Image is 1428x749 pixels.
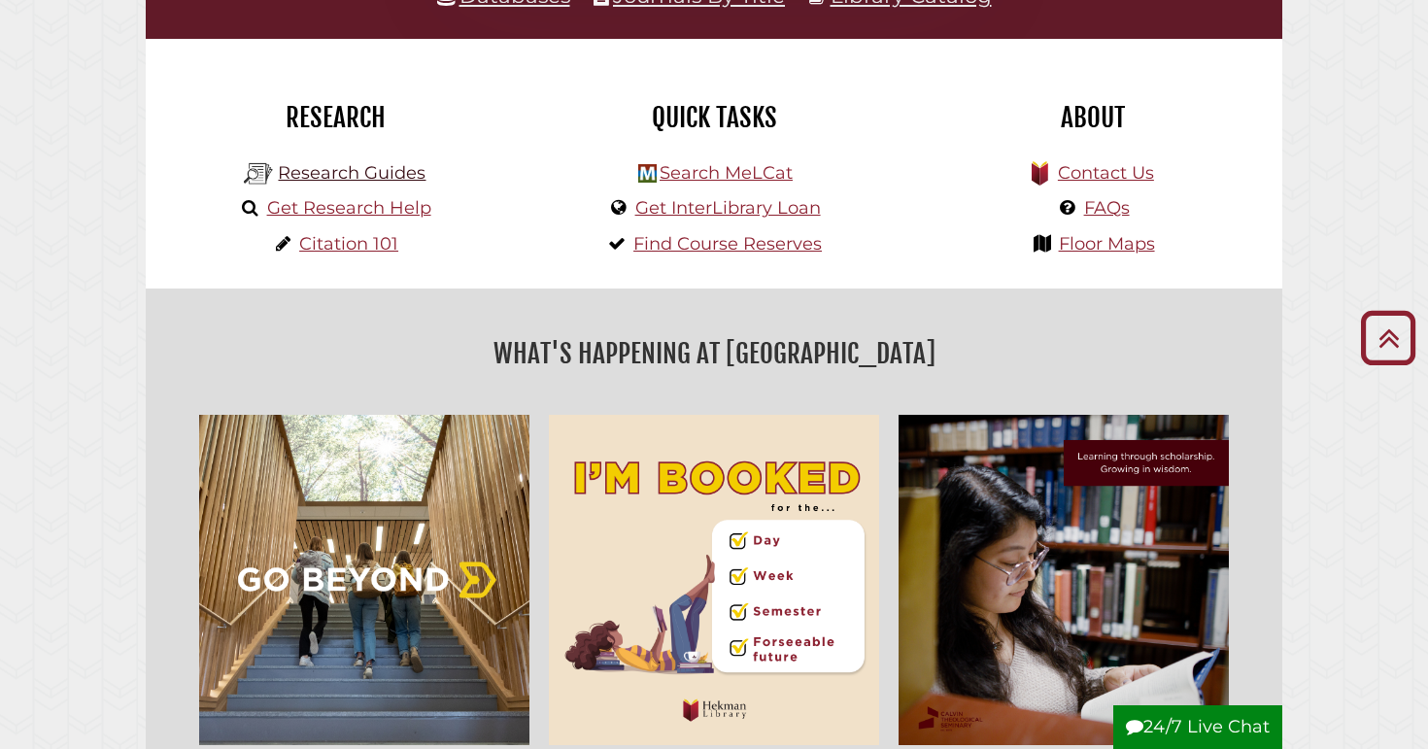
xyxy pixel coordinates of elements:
a: Contact Us [1058,162,1154,184]
h2: Research [160,101,510,134]
a: Get InterLibrary Loan [635,197,821,219]
h2: Quick Tasks [539,101,889,134]
a: Research Guides [278,162,425,184]
a: Floor Maps [1059,233,1155,255]
a: Citation 101 [299,233,398,255]
a: Search MeLCat [660,162,793,184]
a: Find Course Reserves [633,233,822,255]
h2: About [918,101,1268,134]
h2: What's Happening at [GEOGRAPHIC_DATA] [160,331,1268,376]
img: Hekman Library Logo [244,159,273,188]
a: FAQs [1084,197,1130,219]
a: Get Research Help [267,197,431,219]
img: Hekman Library Logo [638,164,657,183]
a: Back to Top [1353,322,1423,354]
